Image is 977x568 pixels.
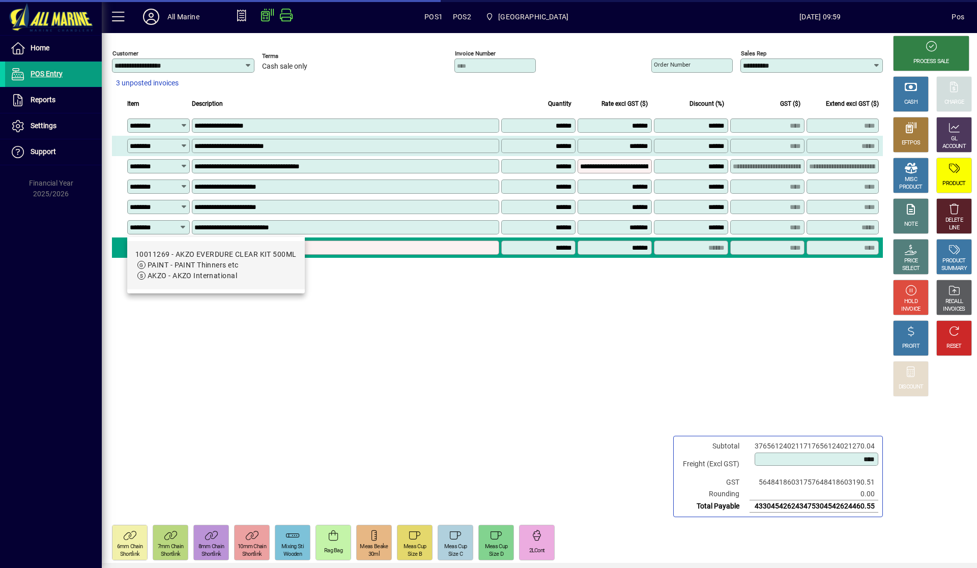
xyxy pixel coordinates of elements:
span: POS Entry [31,70,63,78]
div: Size C [448,551,463,558]
div: ACCOUNT [942,143,966,151]
td: 0.00 [750,488,878,500]
mat-option: 10011269 - AKZO EVERDURE CLEAR KIT 500ML [127,241,305,289]
a: Support [5,139,102,165]
div: Size B [408,551,422,558]
div: PRICE [904,257,918,265]
span: Settings [31,122,56,130]
div: GL [951,135,958,143]
span: Terms [262,53,323,59]
div: 8mm Chain [198,543,224,551]
a: Home [5,36,102,61]
td: Freight (Excl GST) [678,452,750,476]
div: DELETE [945,217,963,224]
div: 10mm Chain [238,543,266,551]
div: Meas Cup [444,543,467,551]
div: PRODUCT [942,257,965,265]
div: PROFIT [902,343,919,350]
div: DISCOUNT [899,383,923,391]
span: GST ($) [780,98,800,109]
span: Reports [31,96,55,104]
span: Extend excl GST ($) [826,98,879,109]
div: PRODUCT [942,180,965,188]
div: All Marine [167,9,199,25]
div: PRODUCT [899,184,922,191]
div: PROCESS SALE [913,58,949,66]
span: AKZO - AKZO International [148,272,237,280]
button: Profile [135,8,167,26]
div: 6mm Chain [117,543,143,551]
div: RESET [946,343,962,350]
td: Subtotal [678,440,750,452]
div: 7mm Chain [158,543,184,551]
div: MISC [905,176,917,184]
div: RECALL [945,298,963,306]
div: Size D [489,551,503,558]
div: CHARGE [944,99,964,106]
td: Total Payable [678,500,750,513]
span: POS2 [453,9,471,25]
div: SELECT [902,265,920,273]
div: Rag Bag [324,547,342,555]
td: 376561240211717656124021270.04 [750,440,878,452]
div: INVOICES [943,306,965,313]
div: Shortlink [242,551,262,558]
mat-label: Customer [112,50,138,57]
mat-label: Invoice number [455,50,496,57]
div: HOLD [904,298,917,306]
div: Shortlink [161,551,181,558]
span: Cash sale only [262,63,307,71]
span: Support [31,147,56,156]
span: Discount (%) [689,98,724,109]
div: Wooden [283,551,302,558]
div: CASH [904,99,917,106]
div: Shortlink [120,551,140,558]
div: Shortlink [202,551,221,558]
span: 3 unposted invoices [116,78,179,88]
div: Meas Beake [360,543,388,551]
a: Reports [5,87,102,113]
span: POS1 [424,9,443,25]
span: Home [31,44,49,52]
span: Port Road [481,8,572,26]
span: [GEOGRAPHIC_DATA] [498,9,568,25]
td: 56484186031757648418603190.51 [750,476,878,488]
span: PAINT - PAINT Thinners etc [148,261,238,269]
div: EFTPOS [902,139,921,147]
span: Quantity [548,98,571,109]
td: 433045426243475304542624460.55 [750,500,878,513]
div: Meas Cup [404,543,426,551]
span: Description [192,98,223,109]
div: INVOICE [901,306,920,313]
mat-label: Sales rep [741,50,766,57]
div: SUMMARY [941,265,967,273]
span: [DATE] 09:59 [688,9,952,25]
button: 3 unposted invoices [112,74,183,93]
div: NOTE [904,221,917,228]
div: 10011269 - AKZO EVERDURE CLEAR KIT 500ML [135,249,297,260]
div: Mixing Sti [281,543,304,551]
a: Settings [5,113,102,139]
td: Rounding [678,488,750,500]
td: GST [678,476,750,488]
div: Pos [952,9,964,25]
span: Rate excl GST ($) [601,98,648,109]
div: Meas Cup [485,543,507,551]
div: 2LCont [529,547,545,555]
mat-label: Order number [654,61,691,68]
div: LINE [949,224,959,232]
div: 30ml [368,551,380,558]
span: Item [127,98,139,109]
